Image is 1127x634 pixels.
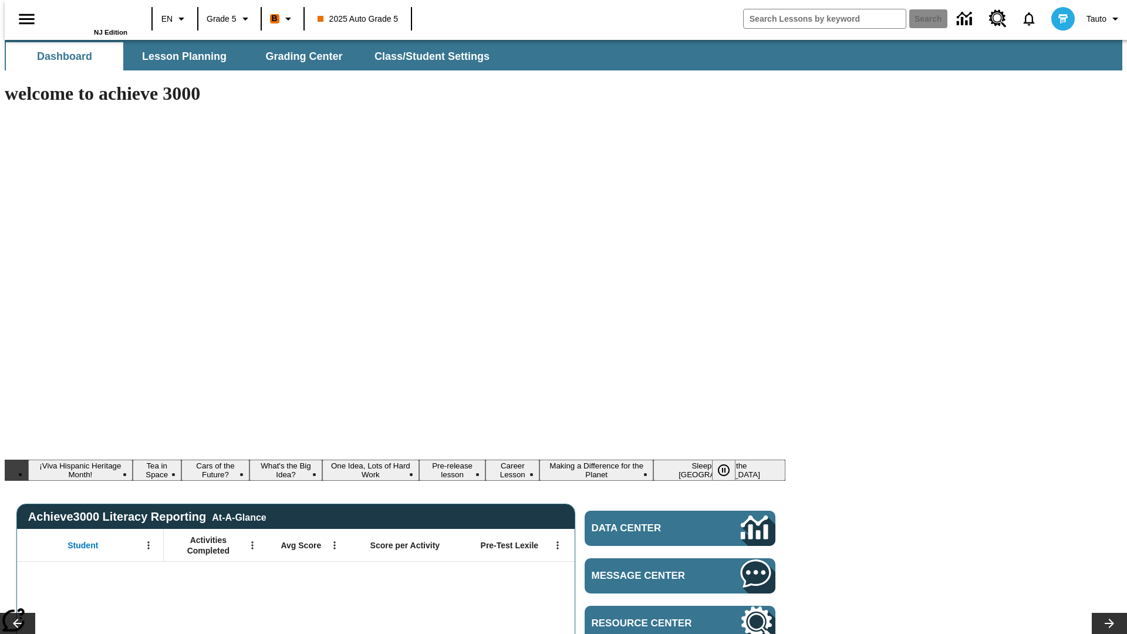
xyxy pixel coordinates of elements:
[156,8,194,29] button: Language: EN, Select a language
[950,3,982,35] a: Data Center
[265,8,300,29] button: Boost Class color is orange. Change class color
[281,540,321,551] span: Avg Score
[326,537,343,554] button: Open Menu
[126,42,243,70] button: Lesson Planning
[1051,7,1075,31] img: avatar image
[712,460,747,481] div: Pause
[592,522,701,534] span: Data Center
[539,460,653,481] button: Slide 8 Making a Difference for the Planet
[249,460,322,481] button: Slide 4 What's the Big Idea?
[140,537,157,554] button: Open Menu
[181,460,250,481] button: Slide 3 Cars of the Future?
[549,537,566,554] button: Open Menu
[51,5,127,29] a: Home
[1086,13,1106,25] span: Tauto
[94,29,127,36] span: NJ Edition
[212,510,266,523] div: At-A-Glance
[592,618,706,629] span: Resource Center
[744,9,906,28] input: search field
[272,11,278,26] span: B
[1092,613,1127,634] button: Lesson carousel, Next
[585,511,775,546] a: Data Center
[5,42,500,70] div: SubNavbar
[170,535,247,556] span: Activities Completed
[5,40,1122,70] div: SubNavbar
[207,13,237,25] span: Grade 5
[9,2,44,36] button: Open side menu
[592,570,706,582] span: Message Center
[481,540,539,551] span: Pre-Test Lexile
[202,8,257,29] button: Grade: Grade 5, Select a grade
[142,50,227,63] span: Lesson Planning
[51,4,127,36] div: Home
[419,460,485,481] button: Slide 6 Pre-release lesson
[485,460,539,481] button: Slide 7 Career Lesson
[1014,4,1044,34] a: Notifications
[1082,8,1127,29] button: Profile/Settings
[1044,4,1082,34] button: Select a new avatar
[265,50,342,63] span: Grading Center
[982,3,1014,35] a: Resource Center, Will open in new tab
[133,460,181,481] button: Slide 2 Tea in Space
[370,540,440,551] span: Score per Activity
[585,558,775,593] a: Message Center
[244,537,261,554] button: Open Menu
[28,460,133,481] button: Slide 1 ¡Viva Hispanic Heritage Month!
[68,540,98,551] span: Student
[318,13,399,25] span: 2025 Auto Grade 5
[712,460,735,481] button: Pause
[245,42,363,70] button: Grading Center
[161,13,173,25] span: EN
[322,460,419,481] button: Slide 5 One Idea, Lots of Hard Work
[365,42,499,70] button: Class/Student Settings
[374,50,490,63] span: Class/Student Settings
[653,460,785,481] button: Slide 9 Sleepless in the Animal Kingdom
[28,510,266,524] span: Achieve3000 Literacy Reporting
[5,83,785,104] h1: welcome to achieve 3000
[6,42,123,70] button: Dashboard
[37,50,92,63] span: Dashboard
